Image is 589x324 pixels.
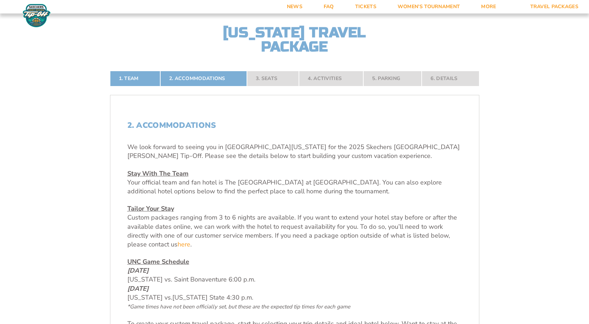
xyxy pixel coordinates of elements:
[127,257,462,311] p: [US_STATE] vs. Saint Bonaventure 6:00 p.m. [US_STATE]
[127,204,462,249] p: Custom packages ranging from 3 to 6 nights are available. If you want to extend your hotel stay b...
[127,169,189,178] u: Stay With The Team
[164,293,172,302] span: vs.
[217,25,373,54] h2: [US_STATE] Travel Package
[127,204,174,213] u: Tailor Your Stay
[127,266,149,275] em: [DATE]
[127,121,462,130] h2: 2. Accommodations
[110,71,160,86] a: 1. Team
[21,4,52,28] img: Fort Myers Tip-Off
[178,240,190,249] a: here
[127,143,462,160] p: We look forward to seeing you in [GEOGRAPHIC_DATA][US_STATE] for the 2025 Skechers [GEOGRAPHIC_DA...
[127,284,149,293] em: [DATE]
[172,293,253,302] span: [US_STATE] State 4:30 p.m.
[127,303,350,310] span: *Game times have not been officially set, but these are the expected tip times for each game
[127,257,189,266] u: UNC Game Schedule
[127,169,462,196] p: Your official team and fan hotel is The [GEOGRAPHIC_DATA] at [GEOGRAPHIC_DATA]. You can also expl...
